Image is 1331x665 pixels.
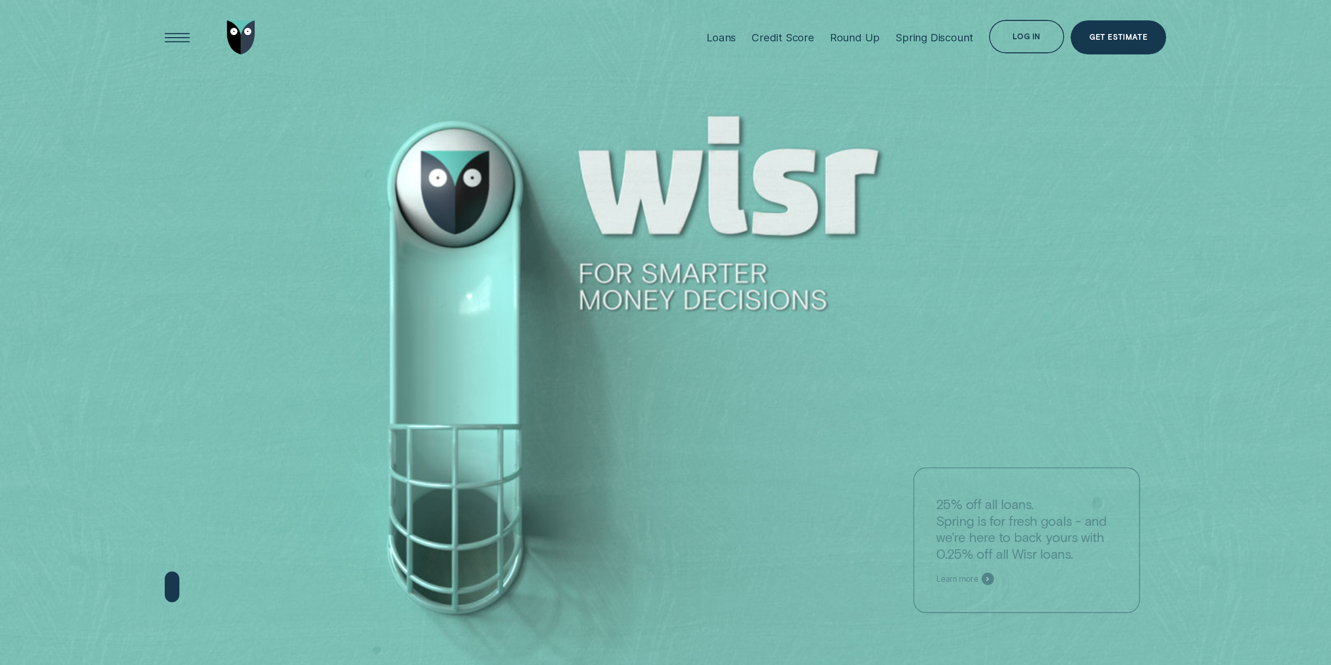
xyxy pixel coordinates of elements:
[161,20,195,54] button: Open Menu
[936,495,1117,562] p: 25% off all loans. Spring is for fresh goals - and we're here to back yours with 0.25% off all Wi...
[989,20,1064,54] button: Log in
[707,31,736,44] div: Loans
[227,20,255,54] img: Wisr
[913,468,1140,613] a: 25% off all loans.Spring is for fresh goals - and we're here to back yours with 0.25% off all Wis...
[1071,20,1166,54] a: Get Estimate
[752,31,814,44] div: Credit Score
[895,31,973,44] div: Spring Discount
[830,31,880,44] div: Round Up
[936,574,978,584] span: Learn more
